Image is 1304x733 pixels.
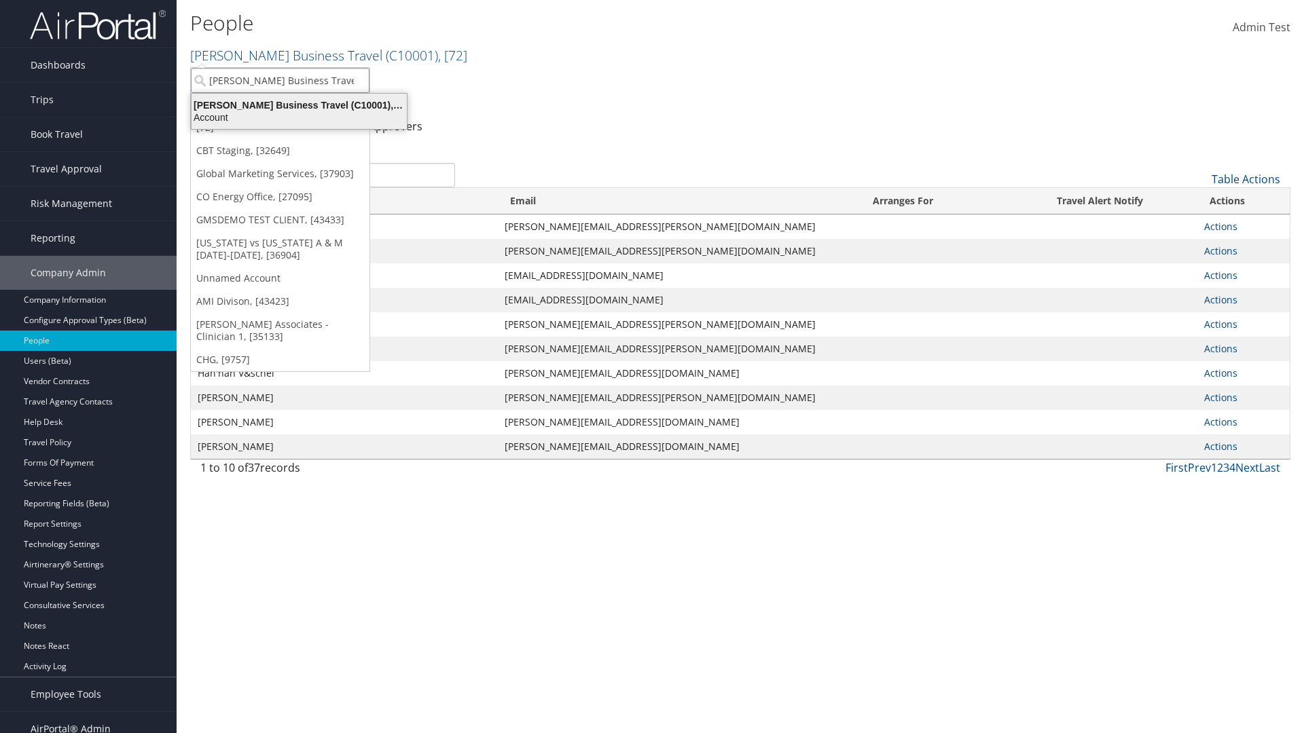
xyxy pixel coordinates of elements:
[191,386,498,410] td: [PERSON_NAME]
[1188,460,1211,475] a: Prev
[498,410,861,434] td: [PERSON_NAME][EMAIL_ADDRESS][DOMAIN_NAME]
[1204,342,1237,355] a: Actions
[861,188,1003,214] th: Arranges For: activate to sort column ascending
[1204,269,1237,282] a: Actions
[1204,391,1237,404] a: Actions
[191,68,369,93] input: Search Accounts
[191,185,369,208] a: CO Energy Office, [27095]
[1233,7,1290,49] a: Admin Test
[31,221,75,255] span: Reporting
[1204,293,1237,306] a: Actions
[191,313,369,348] a: [PERSON_NAME] Associates - Clinician 1, [35133]
[190,46,467,64] a: [PERSON_NAME] Business Travel
[498,188,861,214] th: Email: activate to sort column ascending
[1212,172,1280,187] a: Table Actions
[498,312,861,337] td: [PERSON_NAME][EMAIL_ADDRESS][PERSON_NAME][DOMAIN_NAME]
[31,83,54,117] span: Trips
[1204,318,1237,331] a: Actions
[498,214,861,239] td: [PERSON_NAME][EMAIL_ADDRESS][PERSON_NAME][DOMAIN_NAME]
[31,152,102,186] span: Travel Approval
[191,267,369,290] a: Unnamed Account
[1223,460,1229,475] a: 3
[191,434,498,459] td: [PERSON_NAME]
[1204,415,1237,428] a: Actions
[1204,220,1237,233] a: Actions
[30,9,166,41] img: airportal-logo.png
[191,290,369,313] a: AMI Divison, [43423]
[438,46,467,64] span: , [ 72 ]
[191,139,369,162] a: CBT Staging, [32649]
[31,256,106,290] span: Company Admin
[1204,244,1237,257] a: Actions
[498,386,861,410] td: [PERSON_NAME][EMAIL_ADDRESS][PERSON_NAME][DOMAIN_NAME]
[1259,460,1280,475] a: Last
[31,117,83,151] span: Book Travel
[191,348,369,371] a: CHG, [9757]
[191,208,369,231] a: GMSDEMO TEST CLIENT, [43433]
[190,9,924,37] h1: People
[498,361,861,386] td: [PERSON_NAME][EMAIL_ADDRESS][DOMAIN_NAME]
[31,48,86,82] span: Dashboards
[1229,460,1235,475] a: 4
[191,231,369,267] a: [US_STATE] vs [US_STATE] A & M [DATE]-[DATE], [36904]
[1233,20,1290,35] span: Admin Test
[1204,366,1237,379] a: Actions
[200,459,455,483] div: 1 to 10 of records
[183,111,415,124] div: Account
[191,361,498,386] td: Han'nah V&schel
[369,119,422,134] a: Approvers
[498,337,861,361] td: [PERSON_NAME][EMAIL_ADDRESS][PERSON_NAME][DOMAIN_NAME]
[31,677,101,711] span: Employee Tools
[248,460,260,475] span: 37
[191,410,498,434] td: [PERSON_NAME]
[191,162,369,185] a: Global Marketing Services, [37903]
[1204,440,1237,453] a: Actions
[498,434,861,459] td: [PERSON_NAME][EMAIL_ADDRESS][DOMAIN_NAME]
[498,263,861,288] td: [EMAIL_ADDRESS][DOMAIN_NAME]
[1197,188,1290,214] th: Actions
[1217,460,1223,475] a: 2
[386,46,438,64] span: ( C10001 )
[498,288,861,312] td: [EMAIL_ADDRESS][DOMAIN_NAME]
[1211,460,1217,475] a: 1
[1235,460,1259,475] a: Next
[498,239,861,263] td: [PERSON_NAME][EMAIL_ADDRESS][PERSON_NAME][DOMAIN_NAME]
[1003,188,1197,214] th: Travel Alert Notify: activate to sort column ascending
[31,187,112,221] span: Risk Management
[183,99,415,111] div: [PERSON_NAME] Business Travel (C10001), [72]
[1165,460,1188,475] a: First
